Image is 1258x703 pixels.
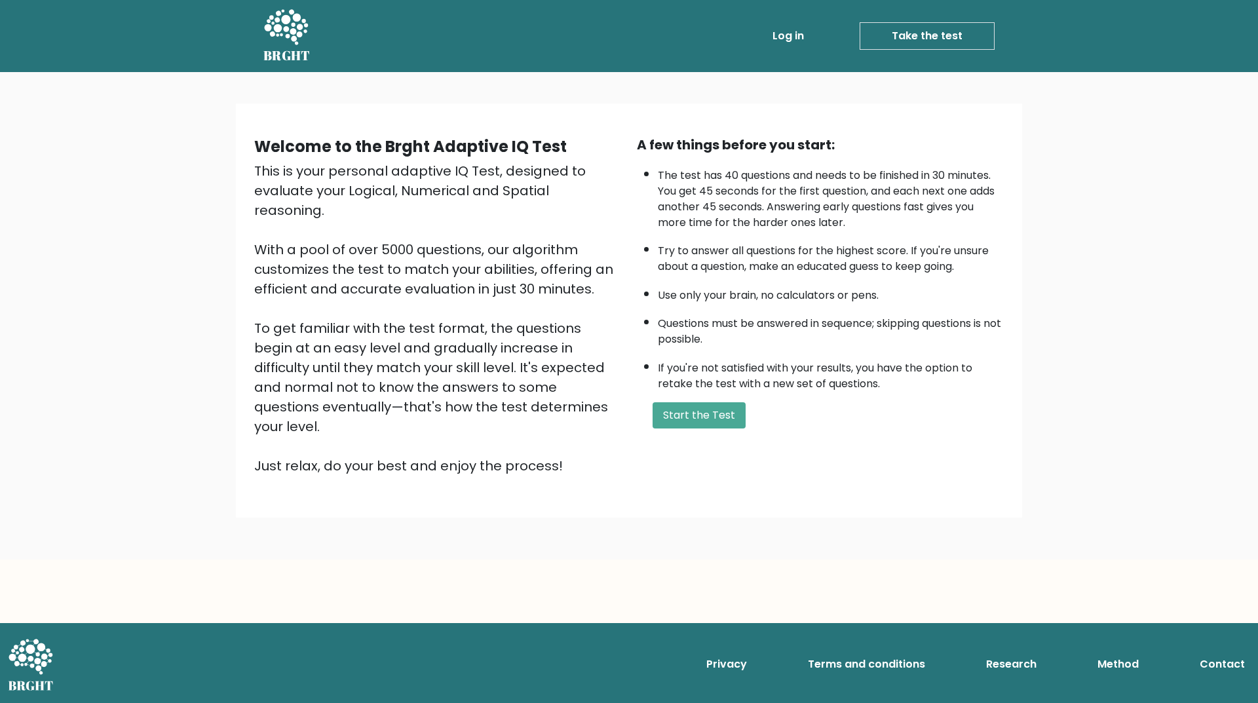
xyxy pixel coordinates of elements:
[263,5,311,67] a: BRGHT
[254,161,621,476] div: This is your personal adaptive IQ Test, designed to evaluate your Logical, Numerical and Spatial ...
[701,651,752,677] a: Privacy
[658,281,1004,303] li: Use only your brain, no calculators or pens.
[1092,651,1144,677] a: Method
[767,23,809,49] a: Log in
[658,161,1004,231] li: The test has 40 questions and needs to be finished in 30 minutes. You get 45 seconds for the firs...
[658,237,1004,275] li: Try to answer all questions for the highest score. If you're unsure about a question, make an edu...
[637,135,1004,155] div: A few things before you start:
[653,402,746,428] button: Start the Test
[860,22,995,50] a: Take the test
[1194,651,1250,677] a: Contact
[981,651,1042,677] a: Research
[254,136,567,157] b: Welcome to the Brght Adaptive IQ Test
[658,354,1004,392] li: If you're not satisfied with your results, you have the option to retake the test with a new set ...
[263,48,311,64] h5: BRGHT
[803,651,930,677] a: Terms and conditions
[658,309,1004,347] li: Questions must be answered in sequence; skipping questions is not possible.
